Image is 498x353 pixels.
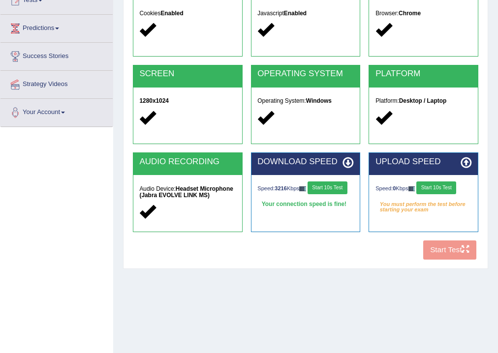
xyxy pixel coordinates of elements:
[375,10,471,17] h5: Browser:
[257,181,353,196] div: Speed: Kbps
[139,97,169,104] strong: 1280x1024
[399,10,421,17] strong: Chrome
[375,157,471,167] h2: UPLOAD SPEED
[284,10,307,17] strong: Enabled
[139,186,235,199] h5: Audio Device:
[375,69,471,79] h2: PLATFORM
[257,157,353,167] h2: DOWNLOAD SPEED
[375,198,471,211] em: You must perform the test before starting your exam
[139,185,233,199] strong: Headset Microphone (Jabra EVOLVE LINK MS)
[257,198,353,211] div: Your connection speed is fine!
[257,69,353,79] h2: OPERATING SYSTEM
[257,98,353,104] h5: Operating System:
[0,43,113,67] a: Success Stories
[306,97,332,104] strong: Windows
[375,181,471,196] div: Speed: Kbps
[0,15,113,39] a: Predictions
[160,10,183,17] strong: Enabled
[393,185,396,191] strong: 0
[308,181,347,194] button: Start 10s Test
[399,97,446,104] strong: Desktop / Laptop
[416,181,456,194] button: Start 10s Test
[275,185,287,191] strong: 3216
[139,10,235,17] h5: Cookies
[139,69,235,79] h2: SCREEN
[0,71,113,95] a: Strategy Videos
[299,186,306,191] img: ajax-loader-fb-connection.gif
[139,157,235,167] h2: AUDIO RECORDING
[408,186,415,191] img: ajax-loader-fb-connection.gif
[257,10,353,17] h5: Javascript
[0,99,113,123] a: Your Account
[375,98,471,104] h5: Platform:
